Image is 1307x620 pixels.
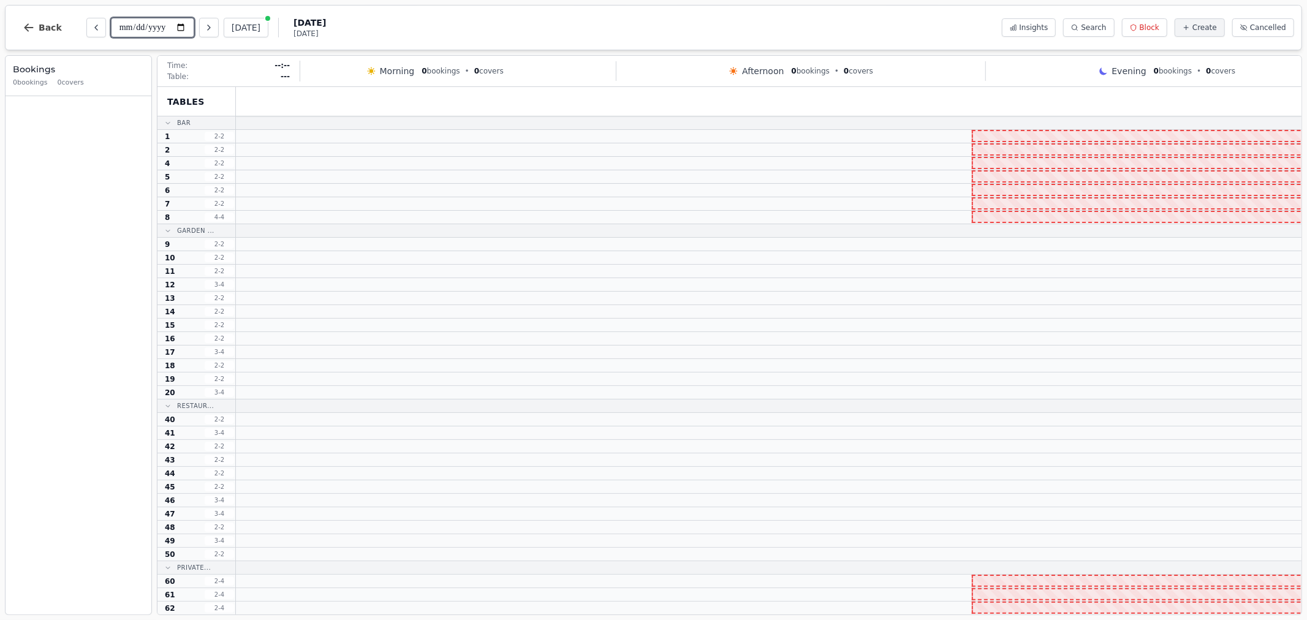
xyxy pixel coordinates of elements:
span: Private... [177,563,211,572]
span: 3 - 4 [205,509,234,518]
span: 43 [165,455,175,465]
button: Search [1063,18,1114,37]
span: 47 [165,509,175,519]
span: Create [1192,23,1217,32]
span: 44 [165,469,175,478]
span: 49 [165,536,175,546]
span: 12 [165,280,175,290]
span: bookings [792,66,830,76]
span: 9 [165,240,170,249]
span: 2 - 2 [205,320,234,330]
span: 2 - 4 [205,603,234,613]
span: 2 - 2 [205,186,234,195]
span: 40 [165,415,175,425]
span: covers [474,66,504,76]
span: 2 - 2 [205,293,234,303]
span: 42 [165,442,175,452]
span: Cancelled [1250,23,1286,32]
button: Previous day [86,18,106,37]
span: 11 [165,267,175,276]
span: 0 [1206,67,1211,75]
span: 2 - 2 [205,132,234,141]
span: 3 - 4 [205,536,234,545]
span: 45 [165,482,175,492]
span: Back [39,23,62,32]
span: 2 - 2 [205,267,234,276]
span: 14 [165,307,175,317]
span: 0 bookings [13,78,48,88]
span: 61 [165,590,175,600]
span: 13 [165,293,175,303]
span: 46 [165,496,175,505]
button: Back [13,13,72,42]
span: 2 - 2 [205,455,234,464]
span: covers [1206,66,1235,76]
span: covers [844,66,873,76]
span: 2 - 2 [205,469,234,478]
span: Bar [177,118,191,127]
span: Restaur... [177,401,214,410]
span: 2 - 2 [205,172,234,181]
span: 2 - 2 [205,253,234,262]
span: 62 [165,603,175,613]
span: 2 - 2 [205,550,234,559]
span: • [835,66,839,76]
span: 50 [165,550,175,559]
span: 20 [165,388,175,398]
span: 3 - 4 [205,388,234,397]
span: Garden ... [177,226,214,235]
span: 0 covers [58,78,84,88]
span: 4 [165,159,170,168]
span: 8 [165,213,170,222]
span: 5 [165,172,170,182]
span: bookings [422,66,460,76]
span: 0 [474,67,479,75]
span: Search [1081,23,1106,32]
button: Insights [1002,18,1056,37]
span: --- [281,72,290,81]
h3: Bookings [13,63,144,75]
span: 7 [165,199,170,209]
button: Create [1175,18,1225,37]
span: 60 [165,577,175,586]
span: 2 - 2 [205,374,234,384]
span: 0 [792,67,797,75]
span: 17 [165,347,175,357]
span: 2 - 2 [205,159,234,168]
span: Insights [1020,23,1048,32]
span: 0 [422,67,426,75]
span: bookings [1154,66,1192,76]
span: 0 [844,67,849,75]
span: 2 - 4 [205,590,234,599]
span: 2 - 2 [205,199,234,208]
span: 10 [165,253,175,263]
span: 19 [165,374,175,384]
span: 2 - 2 [205,361,234,370]
span: 2 - 2 [205,415,234,424]
span: --:-- [275,61,290,70]
span: Morning [380,65,415,77]
span: [DATE] [294,29,326,39]
span: 2 - 2 [205,307,234,316]
span: 2 - 2 [205,334,234,343]
span: 2 - 2 [205,442,234,451]
span: Time: [167,61,188,70]
span: 2 - 4 [205,577,234,586]
span: 0 [1154,67,1159,75]
span: 15 [165,320,175,330]
span: 18 [165,361,175,371]
span: 3 - 4 [205,280,234,289]
span: Afternoon [742,65,784,77]
span: Evening [1112,65,1146,77]
span: [DATE] [294,17,326,29]
span: Table: [167,72,189,81]
button: Cancelled [1232,18,1294,37]
span: 41 [165,428,175,438]
span: 4 - 4 [205,213,234,222]
button: Block [1122,18,1167,37]
span: 2 - 2 [205,523,234,532]
span: 2 - 2 [205,482,234,491]
span: 3 - 4 [205,428,234,437]
span: 16 [165,334,175,344]
span: 6 [165,186,170,195]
